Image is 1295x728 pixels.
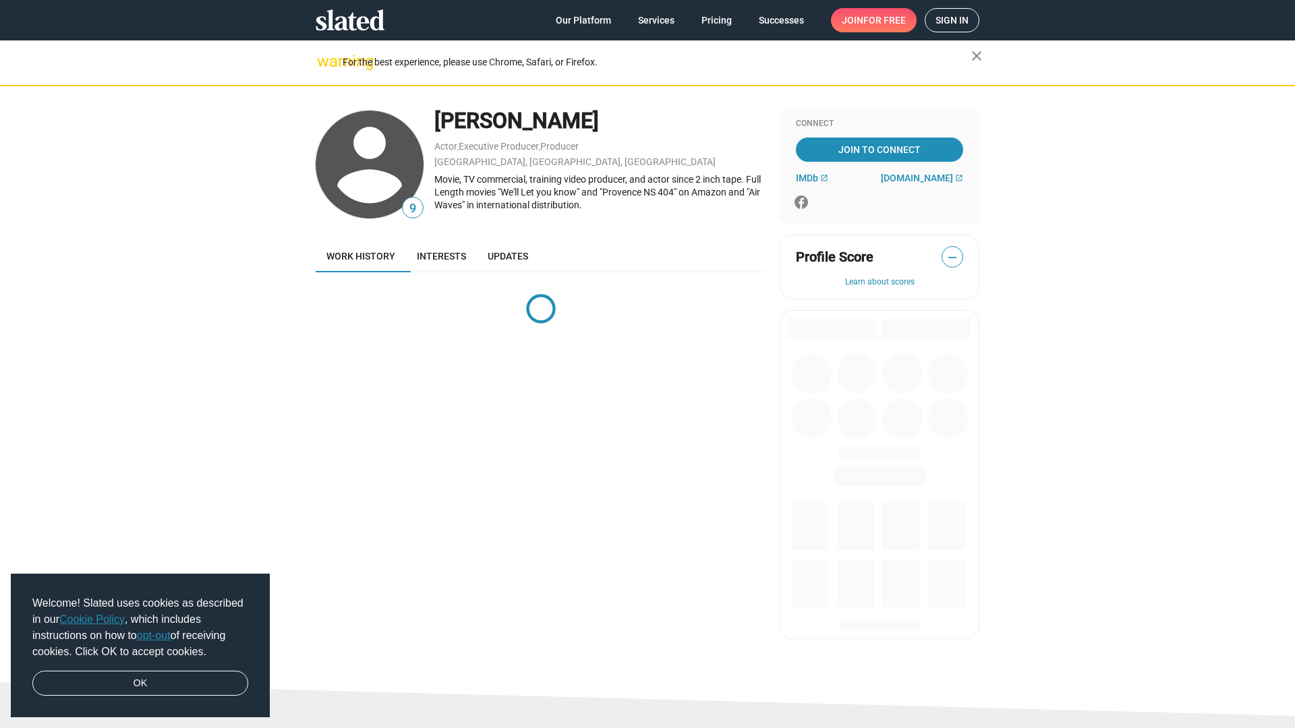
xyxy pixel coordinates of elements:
span: — [942,249,962,266]
a: Cookie Policy [59,613,125,625]
a: Services [627,8,685,32]
span: Join To Connect [799,138,960,162]
span: , [457,144,459,151]
span: Welcome! Slated uses cookies as described in our , which includes instructions on how to of recei... [32,595,248,660]
span: , [539,144,540,151]
div: Connect [796,119,963,129]
span: Sign in [936,9,969,32]
button: Learn about scores [796,277,963,288]
a: Sign in [925,8,979,32]
span: for free [863,8,906,32]
a: opt-out [137,630,171,641]
a: Joinfor free [831,8,917,32]
div: [PERSON_NAME] [434,107,766,135]
span: Interests [417,251,466,262]
mat-icon: close [969,48,985,64]
mat-icon: open_in_new [820,174,828,182]
a: Successes [748,8,815,32]
div: cookieconsent [11,574,270,718]
a: Interests [406,240,477,272]
div: Movie, TV commercial, training video producer, and actor since 2 inch tape. Full Length movies "W... [434,173,766,211]
a: Executive Producer [459,141,539,152]
span: Our Platform [556,8,611,32]
a: Updates [477,240,539,272]
div: For the best experience, please use Chrome, Safari, or Firefox. [343,53,971,71]
a: [DOMAIN_NAME] [881,173,963,183]
a: Actor [434,141,457,152]
a: Producer [540,141,579,152]
a: Pricing [691,8,743,32]
span: Pricing [701,8,732,32]
a: Work history [316,240,406,272]
span: Join [842,8,906,32]
span: IMDb [796,173,818,183]
a: dismiss cookie message [32,671,248,696]
span: Successes [759,8,804,32]
span: Services [638,8,674,32]
mat-icon: warning [317,53,333,69]
span: Profile Score [796,248,873,266]
a: Our Platform [545,8,622,32]
a: IMDb [796,173,828,183]
span: 9 [403,200,423,218]
span: [DOMAIN_NAME] [881,173,953,183]
mat-icon: open_in_new [955,174,963,182]
span: Updates [488,251,528,262]
span: Work history [326,251,395,262]
a: Join To Connect [796,138,963,162]
a: [GEOGRAPHIC_DATA], [GEOGRAPHIC_DATA], [GEOGRAPHIC_DATA] [434,156,716,167]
